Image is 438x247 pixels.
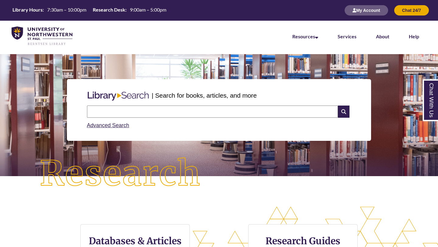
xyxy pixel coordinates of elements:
img: Libary Search [85,89,152,103]
a: About [376,33,389,39]
p: | Search for books, articles, and more [152,91,257,100]
a: Advanced Search [87,122,129,128]
h3: Databases & Articles [85,235,185,247]
a: Chat 24/7 [394,8,429,13]
th: Research Desk: [90,6,127,13]
table: Hours Today [10,6,169,14]
a: Services [338,33,356,39]
img: UNWSP Library Logo [12,26,72,46]
a: Help [409,33,419,39]
button: My Account [345,5,388,16]
i: Search [338,106,349,118]
a: Resources [292,33,318,39]
a: Hours Today [10,6,169,15]
img: Research [22,140,219,208]
span: 9:00am – 5:00pm [130,7,166,12]
th: Library Hours: [10,6,45,13]
h3: Research Guides [253,235,353,247]
span: 7:30am – 10:00pm [47,7,86,12]
a: My Account [345,8,388,13]
button: Chat 24/7 [394,5,429,16]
